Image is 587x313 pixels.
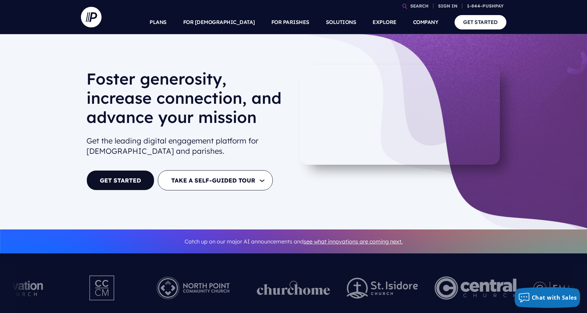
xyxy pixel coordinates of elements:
a: see what innovations are coming next. [304,238,403,245]
h2: Get the leading digital engagement platform for [DEMOGRAPHIC_DATA] and parishes. [86,133,288,160]
img: pp_logos_2 [347,278,418,299]
a: EXPLORE [373,10,397,34]
a: GET STARTED [455,15,506,29]
a: SOLUTIONS [326,10,356,34]
h1: Foster generosity, increase connection, and advance your mission [86,69,288,132]
img: Central Church Henderson NV [434,269,516,307]
button: Chat with Sales [515,287,580,308]
img: Pushpay_Logo__CCM [75,269,129,307]
p: Catch up on our major AI announcements and [86,234,501,249]
a: COMPANY [413,10,438,34]
button: TAKE A SELF-GUIDED TOUR [158,170,273,190]
a: PLANS [150,10,167,34]
a: GET STARTED [86,170,154,190]
img: pp_logos_1 [257,281,330,295]
span: Chat with Sales [532,294,577,301]
a: FOR [DEMOGRAPHIC_DATA] [183,10,255,34]
a: FOR PARISHES [271,10,309,34]
img: Pushpay_Logo__NorthPoint [146,269,240,307]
